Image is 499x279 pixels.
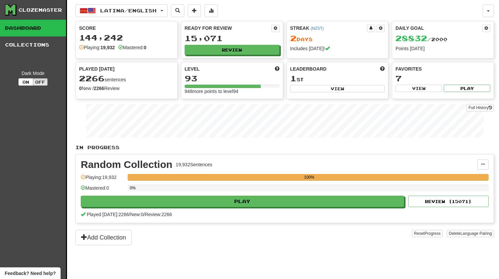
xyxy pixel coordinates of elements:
div: Clozemaster [18,7,62,13]
div: Random Collection [81,160,172,170]
div: Streak [290,25,367,31]
button: Add sentence to collection [188,4,201,17]
p: In Progress [75,144,494,151]
div: sentences [79,74,174,83]
span: This week in points, UTC [380,66,385,72]
span: New: 0 [130,212,144,217]
span: Level [185,66,200,72]
button: Add Collection [75,230,132,245]
span: Played [DATE] [79,66,115,72]
div: 144,242 [79,33,174,42]
span: 1 [290,74,297,83]
div: Dark Mode [5,70,61,77]
div: Points [DATE] [395,45,490,52]
div: 100% [130,174,489,181]
button: DeleteLanguage Pairing [447,230,494,237]
div: 948 more points to level 94 [185,88,279,95]
span: 28832 [395,33,427,43]
div: Day s [290,34,385,43]
button: Latina/English [75,4,168,17]
a: (NZST) [311,26,324,31]
div: Daily Goal [395,25,482,32]
div: Favorites [395,66,490,72]
span: Played [DATE]: 2266 [87,212,129,217]
strong: 0 [79,86,82,91]
button: View [290,85,385,92]
span: Score more points to level up [275,66,279,72]
strong: 0 [144,45,146,50]
button: ResetProgress [412,230,442,237]
strong: 19,932 [101,45,115,50]
span: Language Pairing [460,231,492,236]
div: 7 [395,74,490,83]
span: Leaderboard [290,66,327,72]
div: Score [79,25,174,31]
span: Open feedback widget [5,270,56,277]
div: Includes [DATE]! [290,45,385,52]
button: Off [33,78,48,86]
div: 15,071 [185,34,279,42]
span: Latina / English [100,8,157,13]
button: More stats [204,4,218,17]
div: st [290,74,385,83]
button: On [18,78,33,86]
span: Review: 2266 [145,212,172,217]
div: Playing: [79,44,115,51]
button: View [395,85,442,92]
span: / [129,212,130,217]
button: Review [185,45,279,55]
span: / [143,212,145,217]
span: Progress [425,231,441,236]
span: 2266 [79,74,105,83]
div: Mastered: 0 [81,185,124,196]
span: 2 [290,33,297,43]
div: New / Review [79,85,174,92]
button: Play [81,196,404,207]
button: Search sentences [171,4,184,17]
div: 93 [185,74,279,83]
div: 19,932 Sentences [176,161,212,168]
span: / 2000 [395,36,447,42]
div: Ready for Review [185,25,271,31]
div: Mastered: [118,44,146,51]
button: Play [444,85,490,92]
div: Playing: 19,932 [81,174,124,185]
button: Review (15071) [408,196,489,207]
strong: 2266 [94,86,104,91]
a: Full History [466,104,494,111]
